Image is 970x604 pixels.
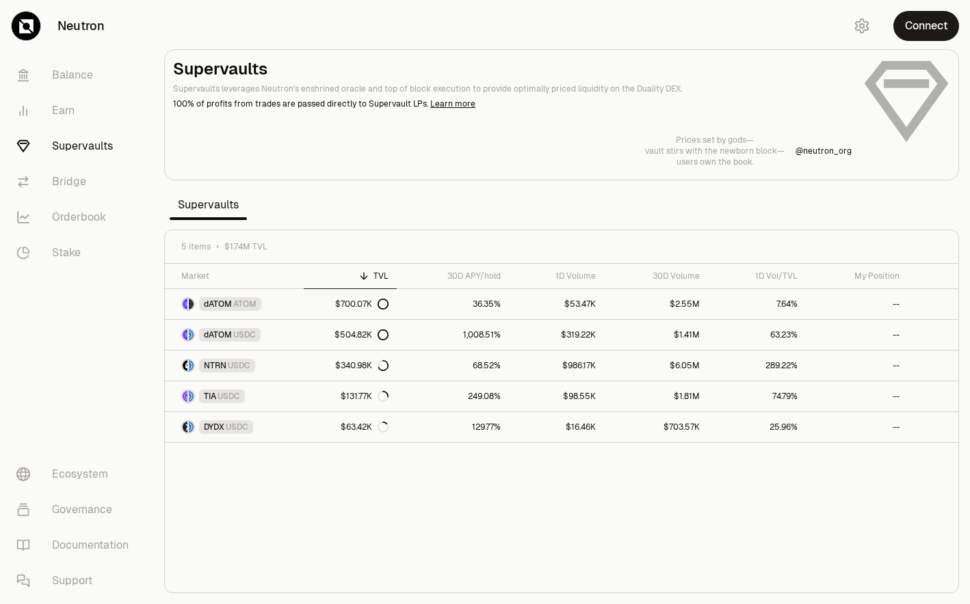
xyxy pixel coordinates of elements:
a: 289.22% [708,351,806,381]
span: TIA [204,391,216,402]
font: Balance [52,67,93,83]
div: $63.42K [341,422,389,433]
a: Governance [5,492,148,527]
a: $1.81M [604,381,708,411]
button: Connect [893,11,959,41]
font: Earn [52,102,75,119]
span: ATOM [233,299,257,310]
a: $700.07K [304,289,397,319]
a: 7.64% [708,289,806,319]
img: USDC Logo [189,422,194,433]
span: Supervaults [170,191,247,219]
p: @ neutron_org [796,146,852,156]
a: -- [806,381,907,411]
img: NTRN Logo [183,360,187,371]
div: My Position [814,271,899,282]
span: USDC [226,422,248,433]
div: Market [181,271,296,282]
a: DYDX LogoUSDC LogoDYDXUSDC [165,412,304,442]
a: @neutron_org [796,146,852,156]
img: TIA Logo [183,391,187,402]
a: $986.17K [509,351,604,381]
a: $53.47K [509,289,604,319]
a: 74.79% [708,381,806,411]
a: $340.98K [304,351,397,381]
font: Orderbook [52,209,106,225]
a: $1.41M [604,320,708,350]
span: dATOM [204,329,232,340]
p: users own the book. [645,156,785,167]
img: USDC Logo [189,391,194,402]
div: 30D Volume [612,271,700,282]
a: $6.05M [604,351,708,381]
a: 63.23% [708,320,806,350]
a: $703.57K [604,412,708,442]
font: Documentation [52,537,129,553]
span: 5 items [181,241,211,252]
a: 68.52% [397,351,509,381]
a: dATOM LogoATOM LogodATOMATOM [165,289,304,319]
a: 129.77% [397,412,509,442]
font: Support [52,573,92,589]
font: Ecosystem [52,466,108,482]
a: Prices set by gods—vault stirs with the newborn block—users own the book. [645,135,785,167]
p: Prices set by gods— [645,135,785,146]
font: Neutron [57,16,105,36]
a: TIA LogoUSDC LogoTIAUSDC [165,381,304,411]
span: USDC [218,391,240,402]
span: NTRN [204,360,226,371]
div: TVL [312,271,389,282]
div: $340.98K [335,360,389,371]
a: Documentation [5,527,148,563]
p: 100% of profits from trades are passed directly to Supervault LPs. [173,98,852,110]
span: DYDX [204,422,224,433]
a: 25.96% [708,412,806,442]
div: $700.07K [335,299,389,310]
a: $63.42K [304,412,397,442]
div: $504.82K [335,329,389,340]
font: Bridge [52,174,86,190]
a: NTRN LogoUSDC LogoNTRNUSDC [165,351,304,381]
a: dATOM LogoUSDC LogodATOMUSDC [165,320,304,350]
a: Bridge [5,164,148,200]
a: -- [806,351,907,381]
span: USDC [233,329,256,340]
img: dATOM Logo [183,329,187,340]
a: -- [806,320,907,350]
a: Balance [5,57,148,93]
p: Supervaults leverages Neutron's enshrined oracle and top of block execution to provide optimally ... [173,83,852,95]
a: $2.55M [604,289,708,319]
a: $504.82K [304,320,397,350]
font: Supervaults [52,138,113,154]
a: 249.08% [397,381,509,411]
img: USDC Logo [189,360,194,371]
a: Earn [5,93,148,128]
font: Governance [52,502,112,518]
div: 1D Volume [517,271,596,282]
img: USDC Logo [189,329,194,340]
img: dATOM Logo [183,299,187,310]
font: Stake [52,245,81,261]
span: $1.74M TVL [224,241,267,252]
a: -- [806,412,907,442]
a: 1,008.51% [397,320,509,350]
img: ATOM Logo [189,299,194,310]
span: dATOM [204,299,232,310]
a: -- [806,289,907,319]
a: Ecosystem [5,456,148,492]
a: $16.46K [509,412,604,442]
a: $131.77K [304,381,397,411]
p: vault stirs with the newborn block— [645,146,785,156]
a: $319.22K [509,320,604,350]
span: USDC [228,360,250,371]
img: DYDX Logo [183,422,187,433]
div: 1D Vol/TVL [716,271,798,282]
a: 36.35% [397,289,509,319]
a: Stake [5,235,148,271]
a: Supervaults [5,128,148,164]
h2: Supervaults [173,58,852,80]
a: Orderbook [5,200,148,235]
a: Support [5,563,148,599]
a: $98.55K [509,381,604,411]
div: 30D APY/hold [405,271,501,282]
